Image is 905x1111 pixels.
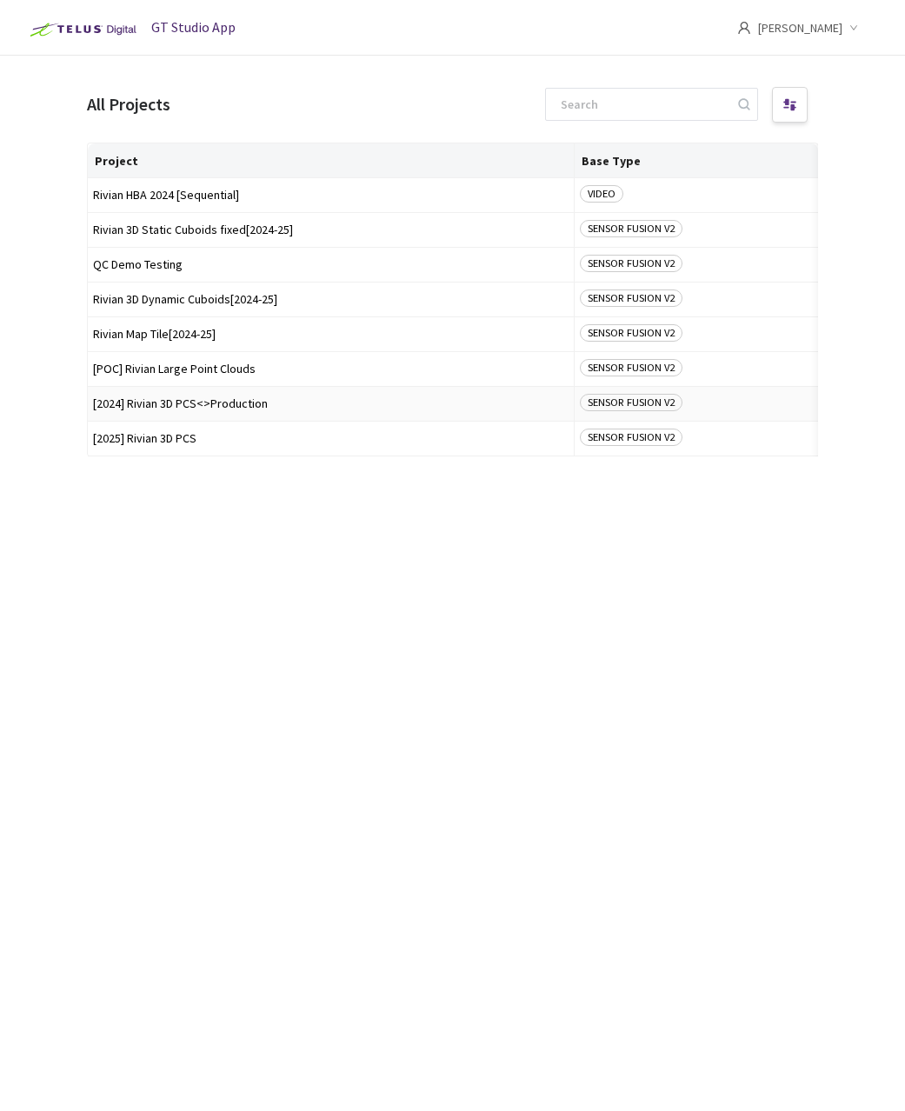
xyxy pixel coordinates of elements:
[550,89,735,120] input: Search
[737,21,751,35] span: user
[93,328,569,341] span: Rivian Map Tile[2024-25]
[580,394,682,411] span: SENSOR FUSION V2
[580,185,623,203] span: VIDEO
[580,289,682,307] span: SENSOR FUSION V2
[580,255,682,272] span: SENSOR FUSION V2
[580,324,682,342] span: SENSOR FUSION V2
[93,189,569,202] span: Rivian HBA 2024 [Sequential]
[151,18,236,36] span: GT Studio App
[580,359,682,376] span: SENSOR FUSION V2
[580,429,682,446] span: SENSOR FUSION V2
[93,397,569,410] span: [2024] Rivian 3D PCS<>Production
[93,223,569,236] span: Rivian 3D Static Cuboids fixed[2024-25]
[93,293,569,306] span: Rivian 3D Dynamic Cuboids[2024-25]
[849,23,858,32] span: down
[93,432,569,445] span: [2025] Rivian 3D PCS
[87,92,170,117] div: All Projects
[93,363,569,376] span: [POC] Rivian Large Point Clouds
[93,258,569,271] span: QC Demo Testing
[580,220,682,237] span: SENSOR FUSION V2
[21,16,142,43] img: Telus
[88,143,575,178] th: Project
